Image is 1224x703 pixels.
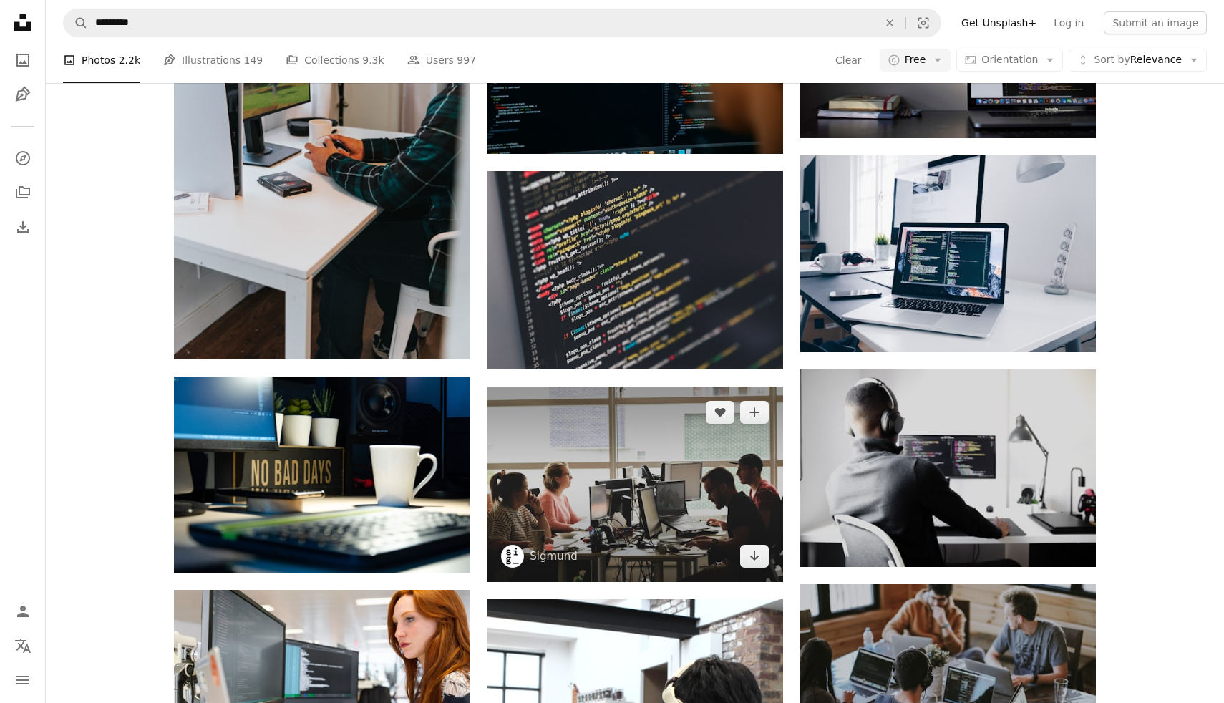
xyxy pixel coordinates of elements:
[407,37,476,83] a: Users 997
[874,9,905,37] button: Clear
[1104,11,1207,34] button: Submit an image
[800,247,1096,260] a: A MacBook with lines of code on its screen on a busy desk
[906,9,941,37] button: Visual search
[9,213,37,241] a: Download History
[800,676,1096,689] a: group of people using laptop computer
[487,171,782,369] img: monitor showing Java programming
[956,49,1063,72] button: Orientation
[9,178,37,207] a: Collections
[740,401,769,424] button: Add to Collection
[501,545,524,568] img: Go to Sigmund's profile
[9,631,37,660] button: Language
[487,387,782,583] img: woman in pink shirt sitting in front of black laptop computer
[706,401,734,424] button: Like
[800,369,1096,566] img: man in black long sleeve shirt wearing black headphones sitting on chair
[880,49,951,72] button: Free
[530,549,577,563] a: Sigmund
[64,9,88,37] button: Search Unsplash
[487,263,782,276] a: monitor showing Java programming
[953,11,1045,34] a: Get Unsplash+
[174,377,470,573] img: white ceramic mug beside black computer keyboard
[981,54,1038,65] span: Orientation
[9,80,37,109] a: Illustrations
[800,462,1096,475] a: man in black long sleeve shirt wearing black headphones sitting on chair
[1094,54,1130,65] span: Sort by
[1094,53,1182,67] span: Relevance
[905,53,926,67] span: Free
[174,682,470,694] a: woman in green shirt sitting in front of computer
[174,467,470,480] a: white ceramic mug beside black computer keyboard
[1069,49,1207,72] button: Sort byRelevance
[63,9,941,37] form: Find visuals sitewide
[1045,11,1092,34] a: Log in
[9,9,37,40] a: Home — Unsplash
[9,597,37,626] a: Log in / Sign up
[457,52,476,68] span: 997
[9,666,37,694] button: Menu
[163,37,263,83] a: Illustrations 149
[362,52,384,68] span: 9.3k
[487,477,782,490] a: woman in pink shirt sitting in front of black laptop computer
[835,49,863,72] button: Clear
[244,52,263,68] span: 149
[740,545,769,568] a: Download
[286,37,384,83] a: Collections 9.3k
[174,130,470,143] a: a person wearing a mask and sitting at a desk
[9,144,37,173] a: Explore
[800,155,1096,352] img: A MacBook with lines of code on its screen on a busy desk
[9,46,37,74] a: Photos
